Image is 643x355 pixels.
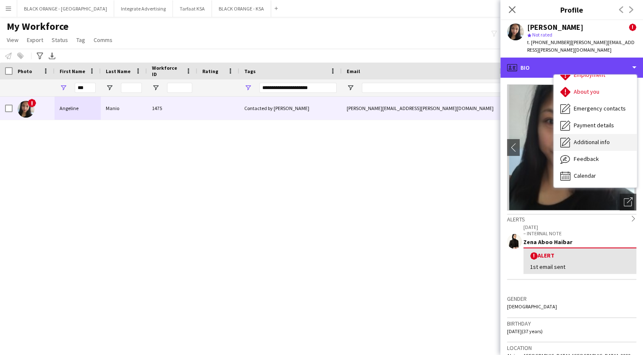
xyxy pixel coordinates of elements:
[347,68,360,74] span: Email
[202,68,218,74] span: Rating
[28,99,36,107] span: !
[47,51,57,61] app-action-btn: Export XLSX
[17,0,114,17] button: BLACK ORANGE - [GEOGRAPHIC_DATA]
[554,134,637,151] div: Additional info
[507,328,543,334] span: [DATE] (37 years)
[3,34,22,45] a: View
[212,0,271,17] button: BLACK ORANGE - KSA
[121,83,142,93] input: Last Name Filter Input
[244,84,252,92] button: Open Filter Menu
[574,71,605,79] span: Employment
[554,117,637,134] div: Payment details
[60,84,67,92] button: Open Filter Menu
[530,252,630,260] div: Alert
[554,151,637,168] div: Feedback
[507,84,636,210] img: Crew avatar or photo
[7,36,18,44] span: View
[532,32,552,38] span: Not rated
[619,194,636,210] div: Open photos pop-in
[75,83,96,93] input: First Name Filter Input
[523,230,636,237] p: – INTERNAL NOTE
[35,51,45,61] app-action-btn: Advanced filters
[239,97,342,120] div: Contacted by [PERSON_NAME]
[167,83,192,93] input: Workforce ID Filter Input
[507,295,636,302] h3: Gender
[507,344,636,352] h3: Location
[94,36,112,44] span: Comms
[527,39,571,45] span: t. [PHONE_NUMBER]
[90,34,116,45] a: Comms
[48,34,71,45] a: Status
[101,97,147,120] div: Manio
[18,101,34,118] img: Angeline Manio
[554,67,637,84] div: Employment
[106,68,131,74] span: Last Name
[574,172,596,179] span: Calendar
[574,121,614,129] span: Payment details
[18,68,32,74] span: Photo
[173,0,212,17] button: Tarfaat KSA
[527,39,635,53] span: | [PERSON_NAME][EMAIL_ADDRESS][PERSON_NAME][DOMAIN_NAME]
[347,84,354,92] button: Open Filter Menu
[527,24,583,31] div: [PERSON_NAME]
[362,83,504,93] input: Email Filter Input
[152,65,182,77] span: Workforce ID
[574,138,610,146] span: Additional info
[55,97,101,120] div: Angeline
[523,224,636,230] p: [DATE]
[554,168,637,184] div: Calendar
[530,252,538,260] span: !
[507,303,557,310] span: [DEMOGRAPHIC_DATA]
[574,105,626,112] span: Emergency contacts
[27,36,43,44] span: Export
[244,68,256,74] span: Tags
[500,58,643,78] div: Bio
[342,97,510,120] div: [PERSON_NAME][EMAIL_ADDRESS][PERSON_NAME][DOMAIN_NAME]
[24,34,47,45] a: Export
[500,4,643,15] h3: Profile
[530,263,630,271] div: 1st email sent
[629,24,636,31] span: !
[147,97,197,120] div: 1475
[76,36,85,44] span: Tag
[114,0,173,17] button: Integrate Advertising
[73,34,89,45] a: Tag
[574,155,599,163] span: Feedback
[523,238,636,246] div: Zena Aboo Haibar
[554,84,637,100] div: About you
[507,214,636,223] div: Alerts
[52,36,68,44] span: Status
[7,20,68,33] span: My Workforce
[574,88,599,95] span: About you
[152,84,159,92] button: Open Filter Menu
[106,84,113,92] button: Open Filter Menu
[507,320,636,327] h3: Birthday
[60,68,85,74] span: First Name
[554,100,637,117] div: Emergency contacts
